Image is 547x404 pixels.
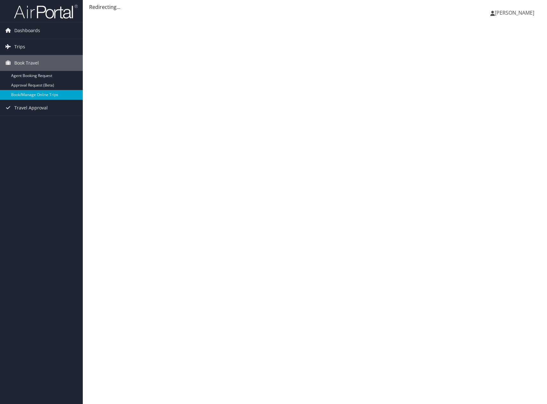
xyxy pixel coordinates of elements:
img: airportal-logo.png [14,4,78,19]
span: Dashboards [14,23,40,38]
span: Trips [14,39,25,55]
div: Redirecting... [89,3,541,11]
span: Travel Approval [14,100,48,116]
span: Book Travel [14,55,39,71]
span: [PERSON_NAME] [495,9,534,16]
a: [PERSON_NAME] [490,3,541,22]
